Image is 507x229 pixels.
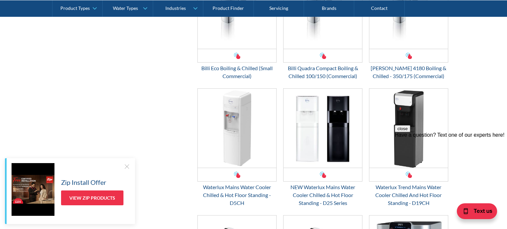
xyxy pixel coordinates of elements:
div: Billi Quadra Compact Boiling & Chilled 100/150 (Commercial) [283,64,362,80]
div: Water Types [113,5,138,11]
div: Industries [165,5,186,11]
div: Billi Eco Boiling & Chilled (Small Commercial) [197,64,277,80]
div: Product Types [60,5,90,11]
a: NEW Waterlux Mains Water Cooler Chilled & Hot Floor Standing - D25 Series NEW Waterlux Mains Wate... [283,88,362,207]
div: Waterlux Mains Water Cooler Chilled & Hot Floor Standing - D5CH [197,183,277,207]
img: Zip Install Offer [12,163,54,216]
img: NEW Waterlux Mains Water Cooler Chilled & Hot Floor Standing - D25 Series [284,89,362,168]
img: Waterlux Mains Water Cooler Chilled & Hot Floor Standing - D5CH [198,89,276,168]
iframe: podium webchat widget prompt [395,125,507,204]
a: View Zip Products [61,190,123,205]
div: Waterlux Trend Mains Water Cooler Chilled And Hot Floor Standing - D19CH [369,183,448,207]
div: [PERSON_NAME] 4180 Boiling & Chilled - 350/175 (Commercial) [369,64,448,80]
iframe: podium webchat widget bubble [441,196,507,229]
h5: Zip Install Offer [61,177,106,187]
img: Waterlux Trend Mains Water Cooler Chilled And Hot Floor Standing - D19CH [369,89,448,168]
div: NEW Waterlux Mains Water Cooler Chilled & Hot Floor Standing - D25 Series [283,183,362,207]
a: Waterlux Mains Water Cooler Chilled & Hot Floor Standing - D5CHWaterlux Mains Water Cooler Chille... [197,88,277,207]
a: Waterlux Trend Mains Water Cooler Chilled And Hot Floor Standing - D19CHWaterlux Trend Mains Wate... [369,88,448,207]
